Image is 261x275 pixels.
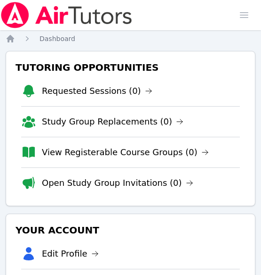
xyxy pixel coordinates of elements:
[40,34,75,43] a: Dashboard
[42,176,193,190] a: Open Study Group Invitations (0)
[40,35,75,42] span: Dashboard
[6,34,255,43] nav: Breadcrumb
[14,59,247,76] h3: Tutoring Opportunities
[42,84,152,98] a: Requested Sessions (0)
[42,146,209,159] a: View Registerable Course Groups (0)
[42,247,99,260] a: Edit Profile
[42,115,183,128] a: Study Group Replacements (0)
[14,222,247,239] h3: Your Account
